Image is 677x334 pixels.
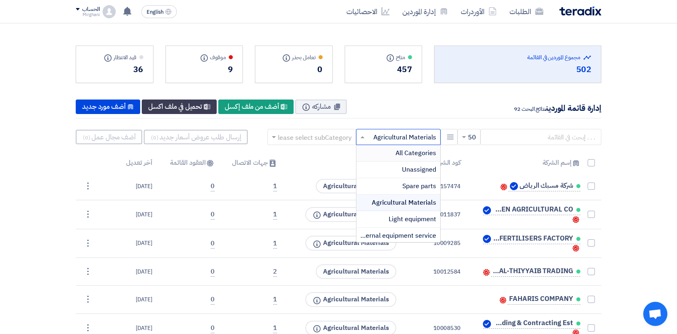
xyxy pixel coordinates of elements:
div: 36 [86,63,143,75]
a: FAHARIS COMPANY [507,295,580,305]
span: Unassigned [402,165,436,174]
div: إدارة قائمة الموردين [510,102,601,114]
a: GOODE GREEN AGRICULTURAL CO Verified Account [483,205,580,215]
span: All Categories [395,148,436,158]
div: متاح [355,53,412,62]
button: أضف مجال عمل(0) [76,130,142,144]
div: ⋮ [81,180,94,193]
a: الأوردرات [454,2,503,21]
span: Spare parts [402,181,436,191]
div: موقوف [176,53,233,62]
div: 0 [265,63,323,75]
td: [DATE] [94,286,159,314]
span: 1 [273,210,277,220]
div: قيد الانتظار [86,53,143,62]
img: Verified Account [510,182,518,190]
span: 0 [211,210,215,220]
button: إرسال طلب عروض أسعار جديد(0) [144,130,248,144]
div: أضف مورد جديد [76,100,140,114]
th: جهات الاتصال [221,153,284,172]
td: [DATE] [94,200,159,229]
span: 1 [273,323,277,333]
span: 50 [468,133,476,142]
span: 1 [273,239,277,249]
span: Agricultural Materials [305,236,396,251]
a: THEEB CARTONS (ZAHRAT AL-THIYYAIB TRADING [491,267,580,277]
div: تحميل في ملف اكسل [142,100,217,114]
td: [DATE] [94,229,159,258]
span: Agricultural Materials [316,264,396,279]
div: ⋮ [81,293,94,306]
img: Teradix logo [559,6,601,16]
div: الحساب [82,6,99,13]
td: [DATE] [94,258,159,286]
th: مجال العمل [284,153,403,172]
span: مشاركه [312,102,331,112]
th: العقود القائمة [158,153,221,172]
div: 9 [176,63,233,75]
div: ⋮ [81,265,94,278]
div: 502 [444,63,591,75]
span: Agricultural Materials [372,198,436,207]
span: Agricultural Materials [305,207,396,222]
button: مشاركه [295,100,347,114]
div: 457 [355,63,412,75]
div: مجموع الموردين في القائمة [444,53,591,62]
div: ⋮ [81,208,94,221]
img: profile_test.png [103,5,116,18]
input: . . . إبحث في القائمة [480,129,601,145]
span: Al Sabaan Trading & Contracting Est [493,320,573,326]
span: Agricultural Materials [305,292,396,307]
td: [DATE] [94,172,159,200]
span: QETAF FERTILISERS FACTORY [493,235,573,242]
span: THEEB CARTONS (ZAHRAT AL-THIYYAIB TRADING [493,268,573,274]
img: Verified Account [483,235,491,243]
span: 0 [211,323,215,333]
td: 10009285 [403,229,467,258]
span: 1 [273,295,277,305]
img: Verified Account [483,320,491,328]
a: Al Sabaan Trading & Contracting Est Verified Account [483,319,580,329]
a: الاحصائيات [340,2,396,21]
span: 0 [211,267,215,277]
span: (0) [83,134,91,141]
span: 0 [211,239,215,249]
span: Light equipment [389,214,436,224]
button: English [141,5,177,18]
th: أخر تعديل [94,153,159,172]
span: Agricultural Materials [316,179,396,193]
span: شركة مسبك الرياض [520,183,573,189]
div: Mirghani [76,12,99,17]
a: الطلبات [503,2,550,21]
span: English [147,9,164,15]
div: أضف من ملف إكسل [218,100,294,114]
a: Open chat [643,302,667,326]
span: 0 [211,181,215,191]
span: نتائج البحث 92 [514,105,546,113]
span: 1 [273,181,277,191]
span: (0) [151,134,159,141]
a: إدارة الموردين [396,2,454,21]
span: FAHARIS COMPANY [509,296,573,302]
span: 2 [273,267,277,277]
a: شركة مسبك الرياض Verified Account [508,181,580,191]
span: 0 [211,295,215,305]
img: Verified Account [483,206,491,214]
th: إسم الشركة [467,153,587,172]
div: تعامل بحذر [265,53,323,62]
a: QETAF FERTILISERS FACTORY Verified Account [483,234,580,244]
div: ⋮ [81,237,94,250]
span: GOODE GREEN AGRICULTURAL CO [493,206,573,213]
span: External equipment service [356,231,436,241]
td: 10012584 [403,258,467,286]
